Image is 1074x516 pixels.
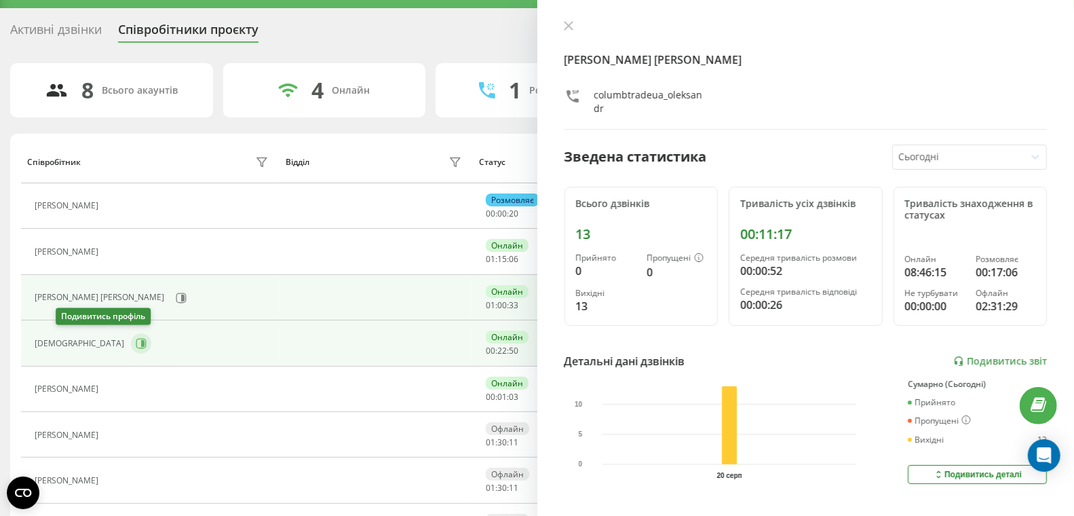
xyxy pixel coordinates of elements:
[740,253,871,263] div: Середня тривалість розмови
[56,308,151,325] div: Подивитись профіль
[576,253,636,263] div: Прийнято
[509,437,518,448] span: 11
[1028,439,1060,472] div: Open Intercom Messenger
[575,401,583,408] text: 10
[564,147,707,167] div: Зведена статистика
[976,289,1035,298] div: Офлайн
[740,287,871,297] div: Середня тривалість відповіді
[486,301,518,310] div: : :
[905,264,965,280] div: 08:46:15
[486,331,529,344] div: Онлайн
[740,226,871,242] div: 00:11:17
[497,253,507,265] span: 15
[576,298,636,314] div: 13
[81,77,94,103] div: 8
[908,398,955,407] div: Прийнято
[486,193,539,206] div: Розмовляє
[486,482,495,494] span: 01
[578,430,582,438] text: 5
[486,285,529,298] div: Онлайн
[486,255,518,264] div: : :
[479,158,505,167] div: Статус
[509,253,518,265] span: 06
[118,22,258,43] div: Співробітники проєкту
[576,226,707,242] div: 13
[486,346,518,356] div: : :
[509,299,518,311] span: 33
[486,239,529,252] div: Онлайн
[908,465,1047,484] button: Подивитись деталі
[740,297,871,313] div: 00:00:26
[908,416,971,426] div: Пропущені
[716,472,742,479] text: 20 серп
[509,208,518,219] span: 20
[497,482,507,494] span: 30
[509,482,518,494] span: 11
[35,293,168,302] div: [PERSON_NAME] [PERSON_NAME]
[35,476,102,485] div: [PERSON_NAME]
[486,437,495,448] span: 01
[311,77,324,103] div: 4
[594,88,708,115] div: columbtradeua_oleksandr
[497,345,507,356] span: 22
[486,209,518,219] div: : :
[740,198,871,210] div: Тривалість усіх дзвінків
[740,263,871,279] div: 00:00:52
[908,380,1047,389] div: Сумарно (Сьогодні)
[578,461,582,468] text: 0
[908,435,944,445] div: Вихідні
[102,85,178,96] div: Всього акаунтів
[905,298,965,314] div: 00:00:00
[35,247,102,257] div: [PERSON_NAME]
[35,430,102,440] div: [PERSON_NAME]
[486,345,495,356] span: 00
[486,391,495,403] span: 00
[35,339,128,348] div: [DEMOGRAPHIC_DATA]
[486,392,518,402] div: : :
[905,255,965,264] div: Онлайн
[486,483,518,493] div: : :
[976,264,1035,280] div: 00:17:06
[486,377,529,390] div: Онлайн
[647,264,706,280] div: 0
[953,356,1047,367] a: Подивитись звіт
[286,158,309,167] div: Відділ
[10,22,102,43] div: Активні дзвінки
[509,77,521,103] div: 1
[486,299,495,311] span: 01
[529,85,595,96] div: Розмовляють
[7,477,39,509] button: Open CMP widget
[933,469,1022,480] div: Подивитись деталі
[509,345,518,356] span: 50
[497,299,507,311] span: 00
[497,437,507,448] span: 30
[576,198,707,210] div: Всього дзвінків
[564,353,685,369] div: Детальні дані дзвінків
[905,289,965,298] div: Не турбувати
[509,391,518,403] span: 03
[976,255,1035,264] div: Розмовляє
[497,391,507,403] span: 01
[486,468,529,481] div: Офлайн
[486,253,495,265] span: 01
[35,384,102,394] div: [PERSON_NAME]
[647,253,706,264] div: Пропущені
[486,422,529,435] div: Офлайн
[486,438,518,447] div: : :
[35,201,102,210] div: [PERSON_NAME]
[332,85,370,96] div: Онлайн
[486,208,495,219] span: 00
[576,289,636,298] div: Вихідні
[1037,435,1047,445] div: 13
[576,263,636,279] div: 0
[497,208,507,219] span: 00
[564,52,1048,68] h4: [PERSON_NAME] [PERSON_NAME]
[976,298,1035,314] div: 02:31:29
[905,198,1036,221] div: Тривалість знаходження в статусах
[27,158,81,167] div: Співробітник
